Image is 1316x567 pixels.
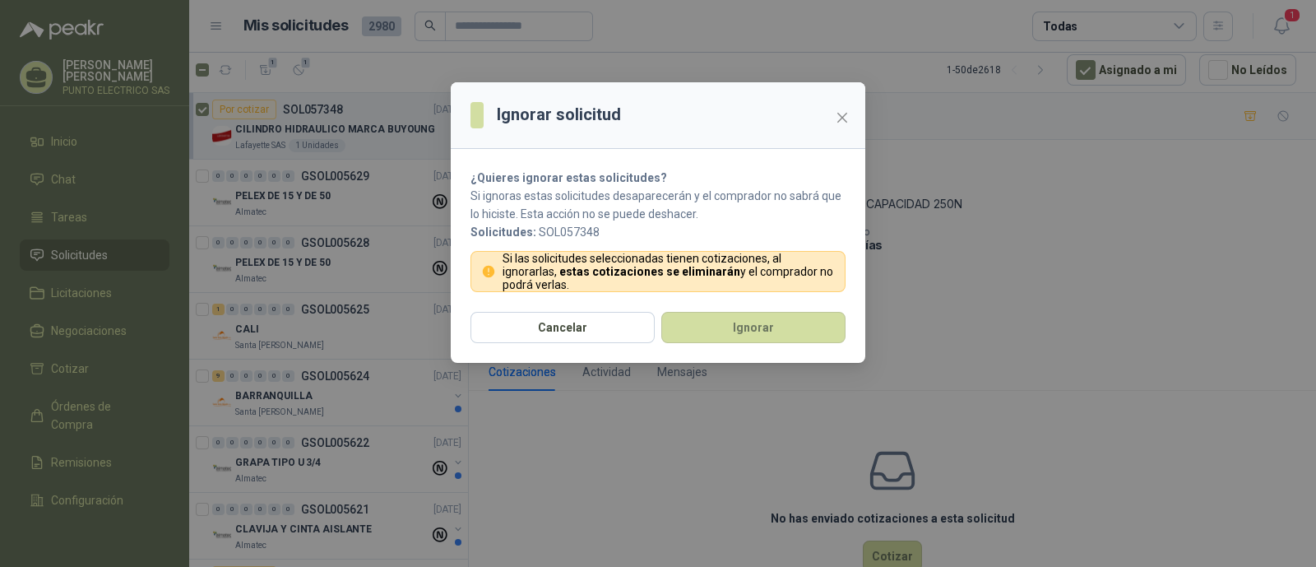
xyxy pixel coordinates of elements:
b: Solicitudes: [470,225,536,239]
p: Si ignoras estas solicitudes desaparecerán y el comprador no sabrá que lo hiciste. Esta acción no... [470,187,846,223]
strong: estas cotizaciones se eliminarán [559,265,740,278]
strong: ¿Quieres ignorar estas solicitudes? [470,171,667,184]
button: Cancelar [470,312,655,343]
button: Close [829,105,855,131]
button: Ignorar [661,312,846,343]
p: Si las solicitudes seleccionadas tienen cotizaciones, al ignorarlas, y el comprador no podrá verlas. [503,252,836,291]
span: close [836,111,849,124]
h3: Ignorar solicitud [497,102,621,128]
p: SOL057348 [470,223,846,241]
